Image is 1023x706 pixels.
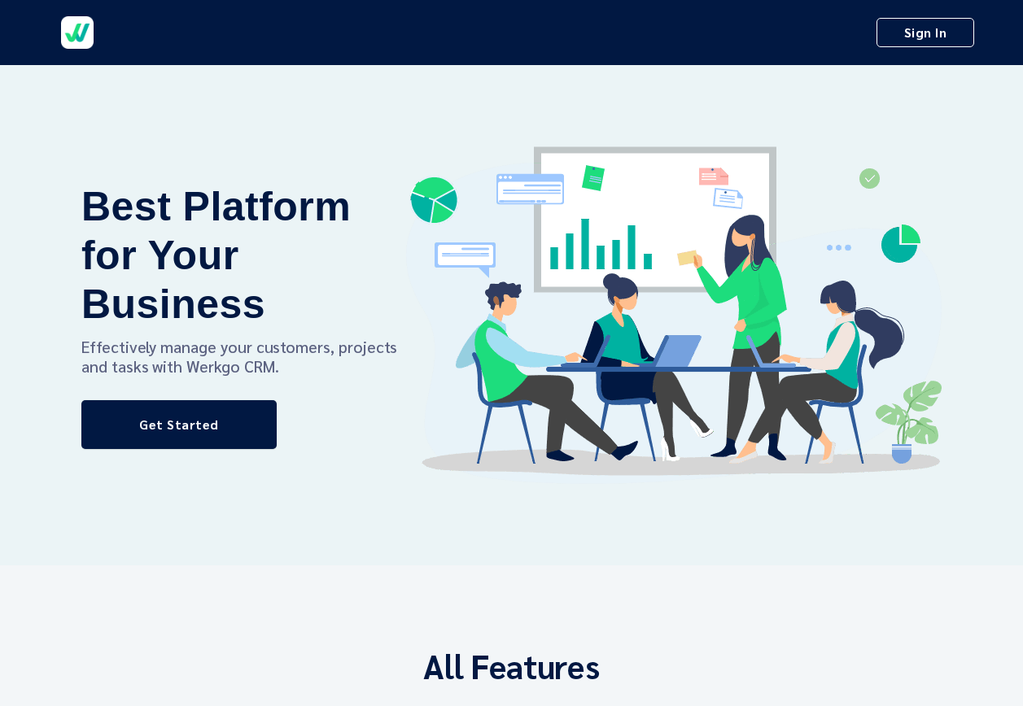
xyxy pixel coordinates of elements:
[877,18,974,47] a: Sign In
[890,21,961,44] span: Sign In
[81,337,406,376] h4: Effectively manage your customers, projects and tasks with Werkgo CRM.
[406,146,942,484] img: A cartoon of a group of people at work
[61,16,94,49] img: Werkgo Logo
[94,413,264,436] span: Get Started
[49,8,106,57] a: Werkgo Logo
[81,400,277,449] a: Get Started
[81,182,406,329] p: Best Platform for Your Business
